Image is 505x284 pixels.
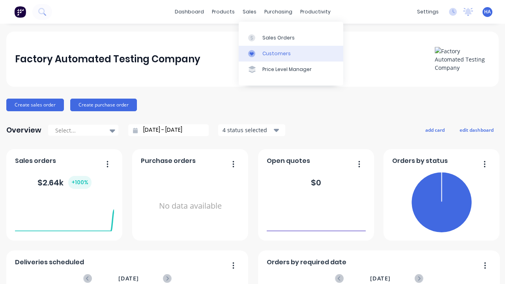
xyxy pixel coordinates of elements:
[484,8,491,15] span: HA
[15,156,56,166] span: Sales orders
[239,46,343,62] a: Customers
[267,156,310,166] span: Open quotes
[15,51,200,67] div: Factory Automated Testing Company
[239,6,260,18] div: sales
[68,176,92,189] div: + 100 %
[296,6,335,18] div: productivity
[70,99,137,111] button: Create purchase order
[311,177,321,189] div: $ 0
[37,176,92,189] div: $ 2.64k
[15,258,84,267] span: Deliveries scheduled
[208,6,239,18] div: products
[223,126,272,134] div: 4 status selected
[370,274,391,283] span: [DATE]
[118,274,139,283] span: [DATE]
[413,6,443,18] div: settings
[392,156,448,166] span: Orders by status
[260,6,296,18] div: purchasing
[420,125,450,135] button: add card
[239,62,343,77] a: Price Level Manager
[14,6,26,18] img: Factory
[141,156,196,166] span: Purchase orders
[262,66,312,73] div: Price Level Manager
[262,34,295,41] div: Sales Orders
[267,258,346,267] span: Orders by required date
[262,50,291,57] div: Customers
[218,124,285,136] button: 4 status selected
[6,99,64,111] button: Create sales order
[6,122,41,138] div: Overview
[239,30,343,45] a: Sales Orders
[171,6,208,18] a: dashboard
[141,169,240,243] div: No data available
[435,47,490,72] img: Factory Automated Testing Company
[454,125,499,135] button: edit dashboard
